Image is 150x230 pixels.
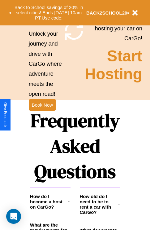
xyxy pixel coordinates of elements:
[80,194,118,215] h3: How old do I need to be to rent a car with CarGo?
[85,47,142,83] h2: Start Hosting
[86,10,127,15] b: BACK2SCHOOL20
[30,105,120,187] h1: Frequently Asked Questions
[29,99,56,111] button: Book Now
[6,209,21,224] div: Open Intercom Messenger
[11,3,86,22] button: Back to School savings of 20% in select cities! Ends [DATE] 10am PT.Use code:
[3,102,7,127] div: Give Feedback
[29,29,63,99] p: Unlock your journey and drive with CarGo where adventure meets the open road!
[30,194,68,210] h3: How do I become a host on CarGo?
